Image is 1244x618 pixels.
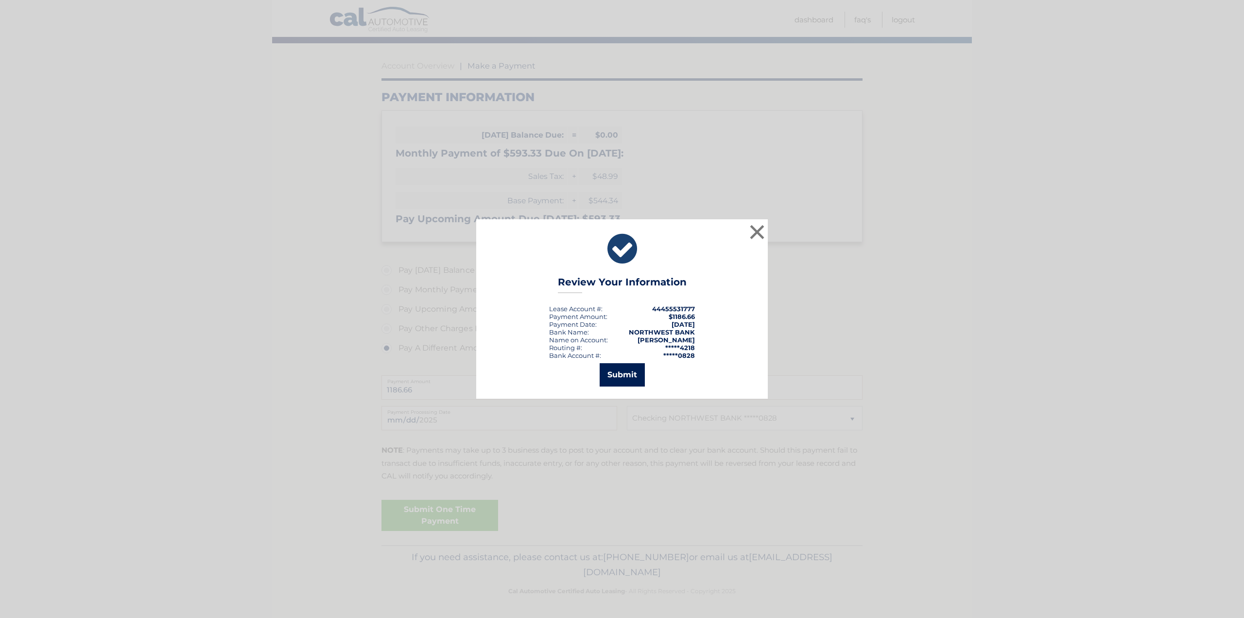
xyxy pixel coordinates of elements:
div: Bank Account #: [549,352,601,359]
div: Name on Account: [549,336,608,344]
span: Payment Date [549,320,595,328]
div: Payment Amount: [549,313,607,320]
button: Submit [600,363,645,387]
strong: NORTHWEST BANK [629,328,695,336]
button: × [747,222,767,242]
div: : [549,320,597,328]
div: Bank Name: [549,328,589,336]
strong: 44455531777 [652,305,695,313]
strong: [PERSON_NAME] [638,336,695,344]
h3: Review Your Information [558,276,687,293]
div: Routing #: [549,344,582,352]
span: $1186.66 [669,313,695,320]
span: [DATE] [672,320,695,328]
div: Lease Account #: [549,305,603,313]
